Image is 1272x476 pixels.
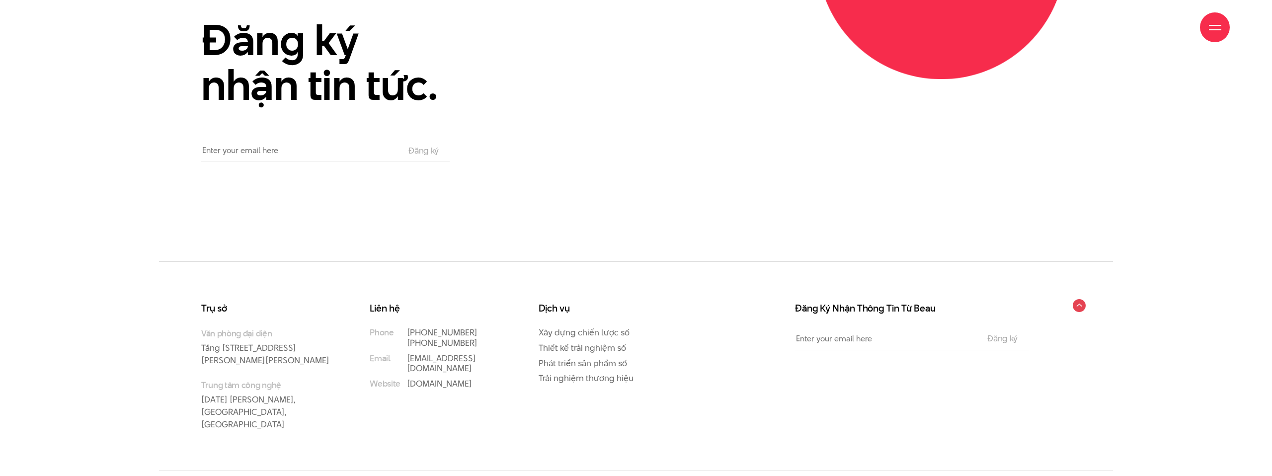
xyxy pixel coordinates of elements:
[539,326,630,338] a: Xây dựng chiến lược số
[984,334,1021,343] input: Đăng ký
[407,337,477,349] a: [PHONE_NUMBER]
[407,326,477,338] a: [PHONE_NUMBER]
[407,378,472,390] a: [DOMAIN_NAME]
[539,357,627,369] a: Phát triển sản phẩm số
[201,17,475,107] h2: Đăng ký nhận tin tức.
[201,139,397,161] input: Enter your email here
[201,327,330,339] small: Văn phòng đại diện
[405,146,442,155] input: Đăng ký
[201,379,330,431] p: [DATE] [PERSON_NAME], [GEOGRAPHIC_DATA], [GEOGRAPHIC_DATA]
[795,327,976,350] input: Enter your email here
[370,353,390,364] small: Email
[407,352,476,375] a: [EMAIL_ADDRESS][DOMAIN_NAME]
[201,379,330,391] small: Trung tâm công nghệ
[201,327,330,367] p: Tầng [STREET_ADDRESS][PERSON_NAME][PERSON_NAME]
[539,342,626,354] a: Thiết kế trải nghiệm số
[795,304,1029,314] h3: Đăng Ký Nhận Thông Tin Từ Beau
[201,304,330,314] h3: Trụ sở
[539,304,667,314] h3: Dịch vụ
[370,327,394,338] small: Phone
[539,372,634,384] a: Trải nghiệm thương hiệu
[370,304,498,314] h3: Liên hệ
[370,379,400,389] small: Website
